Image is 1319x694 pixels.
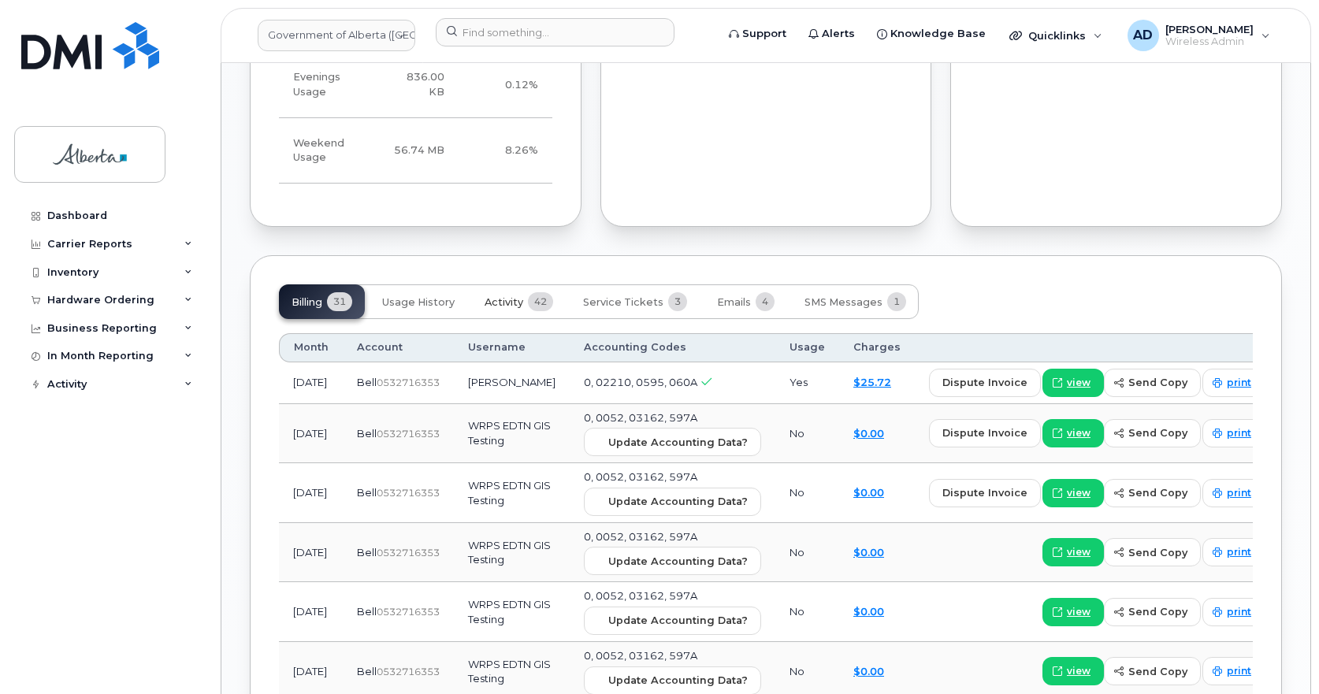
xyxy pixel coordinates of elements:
[775,362,839,404] td: Yes
[584,470,697,483] span: 0, 0052, 03162, 597A
[1042,598,1104,626] a: view
[742,26,786,42] span: Support
[853,546,884,559] a: $0.00
[942,425,1027,440] span: dispute invoice
[608,554,748,569] span: Update Accounting Data?
[584,488,761,516] button: Update Accounting Data?
[839,333,915,362] th: Charges
[1067,486,1090,500] span: view
[853,605,884,618] a: $0.00
[1042,369,1104,397] a: view
[377,666,440,677] span: 0532716353
[890,26,986,42] span: Knowledge Base
[668,292,687,311] span: 3
[279,52,375,118] td: Evenings Usage
[279,523,343,583] td: [DATE]
[929,419,1041,447] button: dispute invoice
[1202,369,1265,397] a: print
[279,52,552,118] tr: Weekdays from 6:00pm to 8:00am
[797,18,866,50] a: Alerts
[357,665,377,677] span: Bell
[459,118,552,184] td: 8.26%
[804,296,882,309] span: SMS Messages
[717,296,751,309] span: Emails
[608,613,748,628] span: Update Accounting Data?
[1042,657,1104,685] a: view
[377,547,440,559] span: 0532716353
[279,404,343,464] td: [DATE]
[853,427,884,440] a: $0.00
[1067,545,1090,559] span: view
[929,479,1041,507] button: dispute invoice
[584,411,697,424] span: 0, 0052, 03162, 597A
[584,649,697,662] span: 0, 0052, 03162, 597A
[436,18,674,46] input: Find something...
[1128,375,1187,390] span: send copy
[1042,538,1104,566] a: view
[377,487,440,499] span: 0532716353
[1042,479,1104,507] a: view
[382,296,455,309] span: Usage History
[775,463,839,523] td: No
[608,673,748,688] span: Update Accounting Data?
[775,333,839,362] th: Usage
[357,427,377,440] span: Bell
[822,26,855,42] span: Alerts
[756,292,775,311] span: 4
[357,605,377,618] span: Bell
[454,523,570,583] td: WRPS EDTN GIS Testing
[866,18,997,50] a: Knowledge Base
[279,463,343,523] td: [DATE]
[1067,426,1090,440] span: view
[375,52,459,118] td: 836.00 KB
[1128,485,1187,500] span: send copy
[1104,369,1201,397] button: send copy
[584,428,761,456] button: Update Accounting Data?
[454,404,570,464] td: WRPS EDTN GIS Testing
[279,582,343,642] td: [DATE]
[942,485,1027,500] span: dispute invoice
[1202,538,1265,566] a: print
[775,404,839,464] td: No
[584,589,697,602] span: 0, 0052, 03162, 597A
[1227,605,1251,619] span: print
[1117,20,1281,51] div: Arunajith Daylath
[1028,29,1086,42] span: Quicklinks
[375,118,459,184] td: 56.74 MB
[1104,598,1201,626] button: send copy
[1128,545,1187,560] span: send copy
[584,547,761,575] button: Update Accounting Data?
[853,486,884,499] a: $0.00
[1128,664,1187,679] span: send copy
[718,18,797,50] a: Support
[584,607,761,635] button: Update Accounting Data?
[1042,419,1104,447] a: view
[853,376,891,388] a: $25.72
[377,377,440,388] span: 0532716353
[1227,664,1251,678] span: print
[1202,479,1265,507] a: print
[357,546,377,559] span: Bell
[1165,35,1254,48] span: Wireless Admin
[570,333,775,362] th: Accounting Codes
[454,362,570,404] td: [PERSON_NAME]
[1133,26,1153,45] span: AD
[608,494,748,509] span: Update Accounting Data?
[454,463,570,523] td: WRPS EDTN GIS Testing
[1165,23,1254,35] span: [PERSON_NAME]
[1128,425,1187,440] span: send copy
[775,523,839,583] td: No
[1067,376,1090,390] span: view
[584,530,697,543] span: 0, 0052, 03162, 597A
[377,428,440,440] span: 0532716353
[1104,657,1201,685] button: send copy
[454,333,570,362] th: Username
[584,376,697,388] span: 0, 02210, 0595, 060A
[608,435,748,450] span: Update Accounting Data?
[1067,664,1090,678] span: view
[1202,657,1265,685] a: print
[1227,545,1251,559] span: print
[279,333,343,362] th: Month
[279,118,552,184] tr: Friday from 6:00pm to Monday 8:00am
[485,296,523,309] span: Activity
